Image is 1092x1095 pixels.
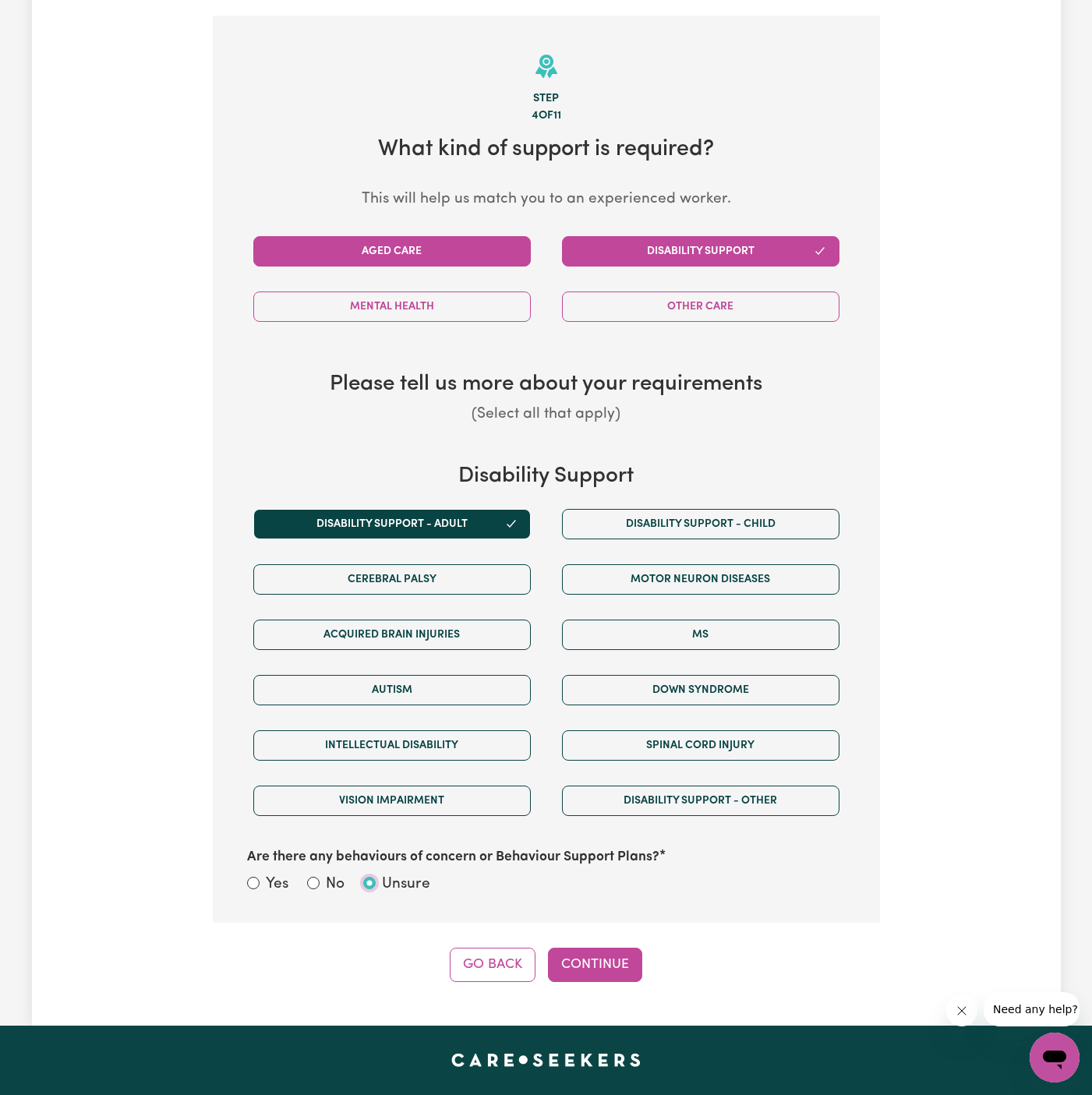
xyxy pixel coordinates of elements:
[548,948,642,982] button: Continue
[984,992,1080,1026] iframe: Message from company
[946,995,977,1026] iframe: Close message
[451,1054,641,1066] a: Careseekers home page
[238,189,855,211] p: This will help us match you to an experienced worker.
[238,372,855,398] h3: Please tell us more about your requirements
[253,786,531,816] button: Vision impairment
[253,675,531,705] button: Autism
[238,108,855,125] div: 4 of 11
[562,620,839,650] button: MS
[382,874,430,896] label: Unsure
[266,874,288,896] label: Yes
[562,786,839,816] button: Disability support - Other
[562,236,839,267] button: Disability Support
[253,291,531,322] button: Mental Health
[326,874,345,896] label: No
[562,564,839,595] button: Motor Neuron Diseases
[238,464,855,490] h3: Disability Support
[247,847,659,867] label: Are there any behaviours of concern or Behaviour Support Plans?
[562,730,839,761] button: Spinal cord injury
[253,236,531,267] button: Aged Care
[1030,1033,1080,1083] iframe: Button to launch messaging window
[253,730,531,761] button: Intellectual Disability
[450,948,535,982] button: Go Back
[238,90,855,108] div: Step
[562,291,839,322] button: Other Care
[562,509,839,539] button: Disability support - Child
[562,675,839,705] button: Down syndrome
[253,564,531,595] button: Cerebral Palsy
[253,620,531,650] button: Acquired Brain Injuries
[238,404,855,426] p: (Select all that apply)
[253,509,531,539] button: Disability support - Adult
[238,136,855,164] h2: What kind of support is required?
